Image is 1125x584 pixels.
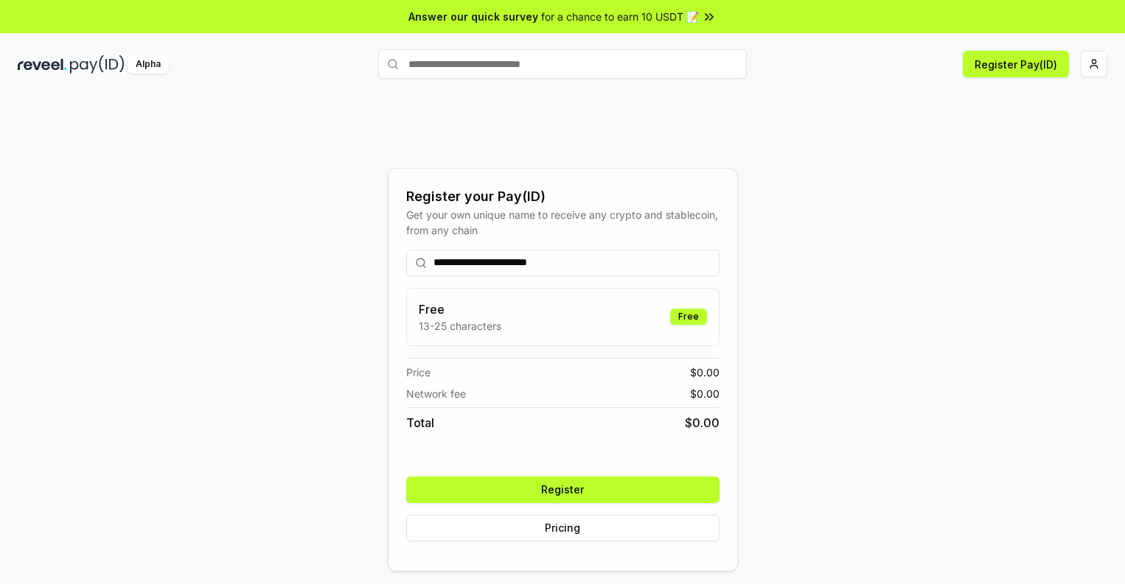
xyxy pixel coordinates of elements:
[70,55,125,74] img: pay_id
[18,55,67,74] img: reveel_dark
[685,414,720,432] span: $ 0.00
[419,318,501,334] p: 13-25 characters
[406,414,434,432] span: Total
[690,365,720,380] span: $ 0.00
[406,186,720,207] div: Register your Pay(ID)
[541,9,699,24] span: for a chance to earn 10 USDT 📝
[406,515,720,541] button: Pricing
[690,386,720,401] span: $ 0.00
[406,207,720,238] div: Get your own unique name to receive any crypto and stablecoin, from any chain
[406,386,466,401] span: Network fee
[128,55,169,74] div: Alpha
[406,365,431,380] span: Price
[408,9,538,24] span: Answer our quick survey
[419,300,501,318] h3: Free
[963,51,1069,77] button: Register Pay(ID)
[670,309,707,325] div: Free
[406,476,720,503] button: Register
